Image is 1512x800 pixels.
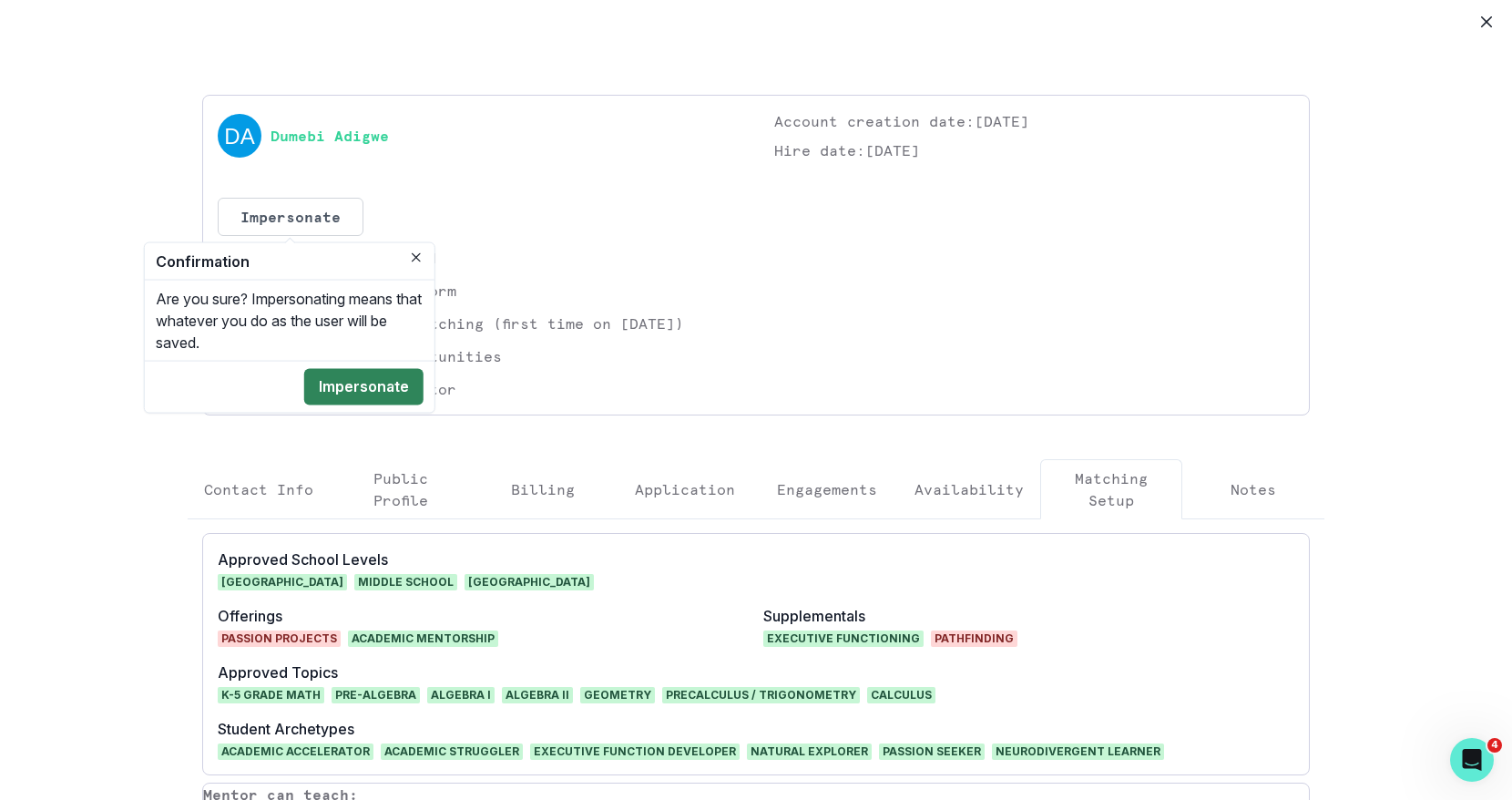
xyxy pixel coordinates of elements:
span: Middle School [354,574,457,590]
button: Impersonate [304,369,424,405]
button: Close [1472,7,1501,36]
p: Engagements [777,478,877,500]
iframe: Intercom live chat [1450,738,1494,782]
button: Close [405,247,427,269]
button: Impersonate [218,198,363,236]
span: K-5 Grade Math [218,687,324,703]
span: ACADEMIC ACCELERATOR [218,744,373,760]
p: Hire date: [DATE] [774,139,1294,161]
span: Executive Functioning [763,631,924,647]
span: [GEOGRAPHIC_DATA] [218,574,347,590]
span: NATURAL EXPLORER [747,744,872,760]
p: Application [635,478,735,500]
p: Notes [1231,478,1276,500]
a: Dumebi Adigwe [271,125,389,147]
span: Passion Projects [218,631,341,647]
p: Supplementals [763,605,1294,627]
span: Geometry [580,687,655,703]
span: NEURODIVERGENT LEARNER [992,744,1164,760]
p: Eligible for matching (first time on [DATE]) [292,313,684,334]
p: Availability [914,478,1024,500]
span: Algebra I [427,687,495,703]
span: [GEOGRAPHIC_DATA] [465,574,594,590]
span: Pre-Algebra [332,687,420,703]
span: Pathfinding [931,631,1017,647]
p: Offerings [218,605,749,627]
span: ACADEMIC STRUGGLER [381,744,523,760]
p: Student Archetypes [218,718,1294,740]
span: 4 [1487,738,1502,753]
span: EXECUTIVE FUNCTION DEVELOPER [530,744,740,760]
p: Contact Info [204,478,313,500]
span: Precalculus / Trigonometry [662,687,860,703]
p: Billing [511,478,575,500]
p: Approved Topics [218,662,1294,683]
img: svg [218,114,261,158]
span: Academic Mentorship [348,631,498,647]
p: Approved School Levels [218,549,749,570]
header: Confirmation [145,243,434,281]
p: Account creation date: [DATE] [774,110,1294,132]
span: Calculus [867,687,935,703]
p: Matching Setup [1056,467,1167,511]
p: Public Profile [345,467,456,511]
span: Algebra II [502,687,573,703]
span: PASSION SEEKER [879,744,985,760]
div: Are you sure? Impersonating means that whatever you do as the user will be saved. [145,281,434,361]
